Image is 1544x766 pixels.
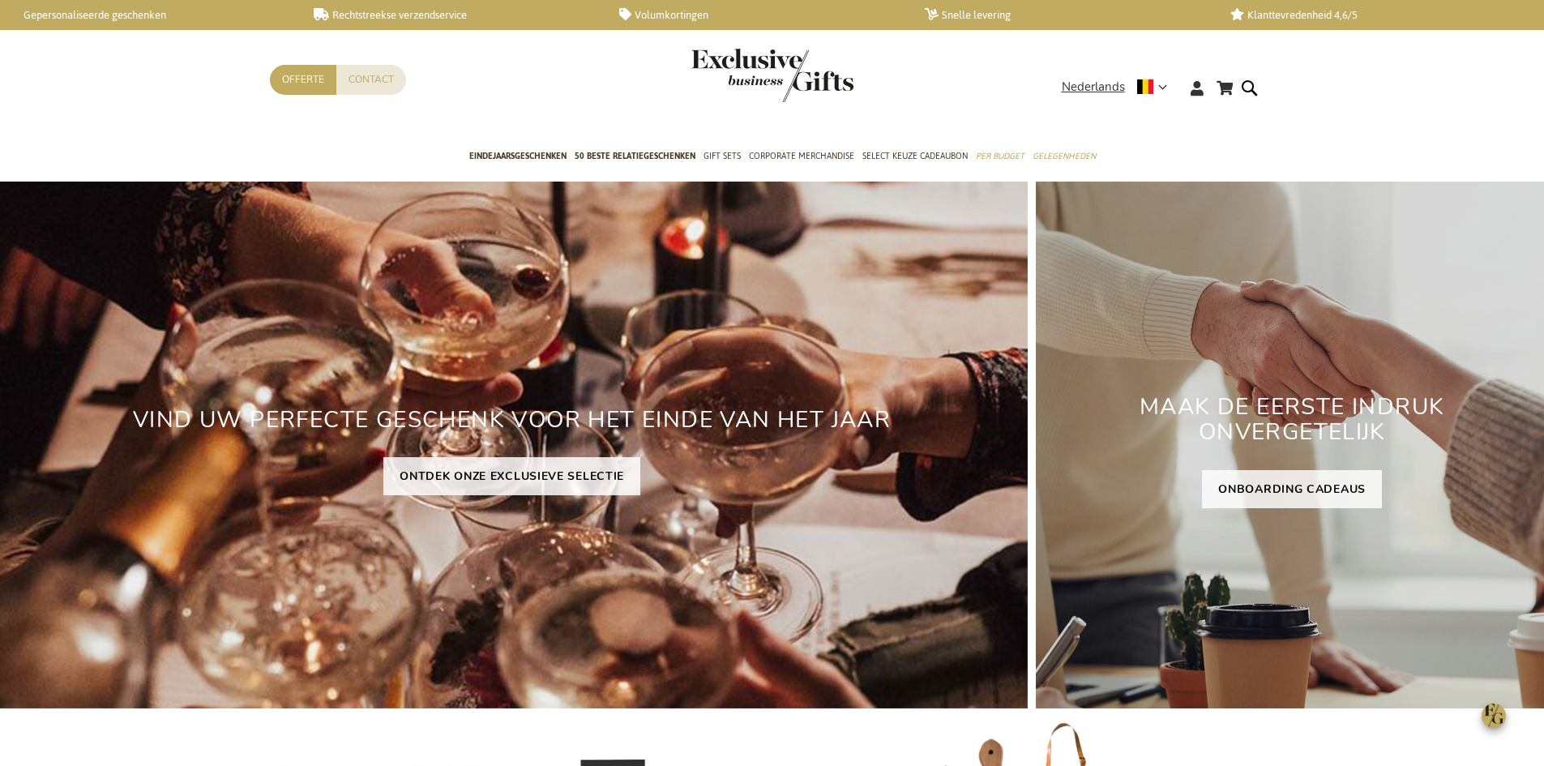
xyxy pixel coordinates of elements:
[925,8,1204,22] a: Snelle levering
[1062,78,1178,96] div: Nederlands
[691,49,772,102] a: store logo
[270,65,336,95] a: Offerte
[976,148,1024,165] span: Per Budget
[314,8,593,22] a: Rechtstreekse verzendservice
[619,8,899,22] a: Volumkortingen
[1202,470,1382,508] a: ONBOARDING CADEAUS
[469,148,567,165] span: Eindejaarsgeschenken
[862,148,968,165] span: Select Keuze Cadeaubon
[704,148,741,165] span: Gift Sets
[336,65,406,95] a: Contact
[749,148,854,165] span: Corporate Merchandise
[1062,78,1125,96] span: Nederlands
[691,49,853,102] img: Exclusive Business gifts logo
[575,148,695,165] span: 50 beste relatiegeschenken
[1033,148,1096,165] span: Gelegenheden
[383,457,640,495] a: ONTDEK ONZE EXCLUSIEVE SELECTIE
[8,8,288,22] a: Gepersonaliseerde geschenken
[1230,8,1510,22] a: Klanttevredenheid 4,6/5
